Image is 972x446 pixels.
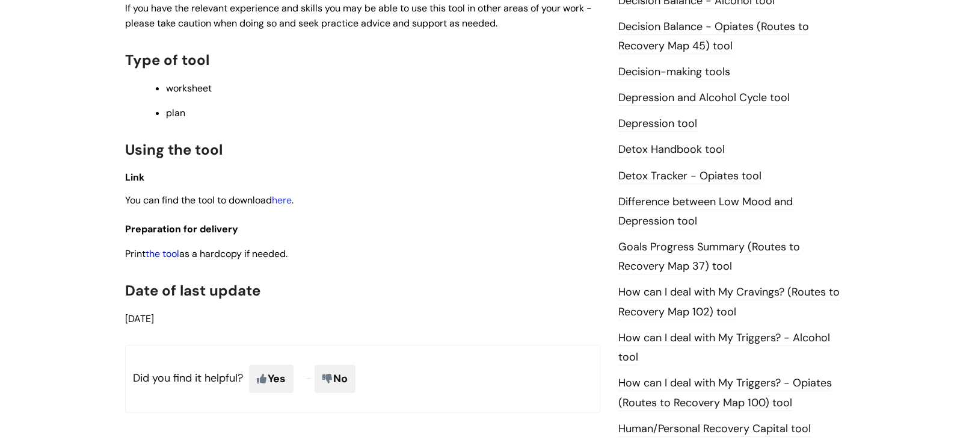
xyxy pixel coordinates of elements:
a: How can I deal with My Cravings? (Routes to Recovery Map 102) tool [618,285,840,320]
span: No [315,365,355,392]
span: Yes [249,365,294,392]
a: the tool [146,247,179,260]
span: Date of last update [125,281,260,300]
span: plan [166,107,185,119]
a: Depression and Alcohol Cycle tool [618,90,790,106]
a: Depression tool [618,116,697,132]
span: Type of tool [125,51,209,69]
span: Preparation for delivery [125,223,238,235]
a: here [272,194,292,206]
span: worksheet [166,82,212,94]
p: Did you find it helpful? [125,345,600,412]
a: Decision-making tools [618,64,730,80]
span: Print as a hardcopy if needed. [125,247,288,260]
a: Detox Tracker - Opiates tool [618,169,761,184]
a: How can I deal with My Triggers? - Opiates (Routes to Recovery Map 100) tool [618,376,832,410]
span: If you have the relevant experience and skills you may be able to use this tool in other areas of... [125,2,592,29]
a: Goals Progress Summary (Routes to Recovery Map 37) tool [618,240,800,274]
span: Using the tool [125,140,223,159]
a: Human/Personal Recovery Capital tool [618,421,811,437]
a: Decision Balance - Opiates (Routes to Recovery Map 45) tool [618,19,809,54]
span: Link [125,171,144,184]
a: Difference between Low Mood and Depression tool [618,194,793,229]
span: [DATE] [125,312,154,325]
span: You can find the tool to download . [125,194,294,206]
a: How can I deal with My Triggers? - Alcohol tool [618,330,830,365]
a: Detox Handbook tool [618,142,725,158]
